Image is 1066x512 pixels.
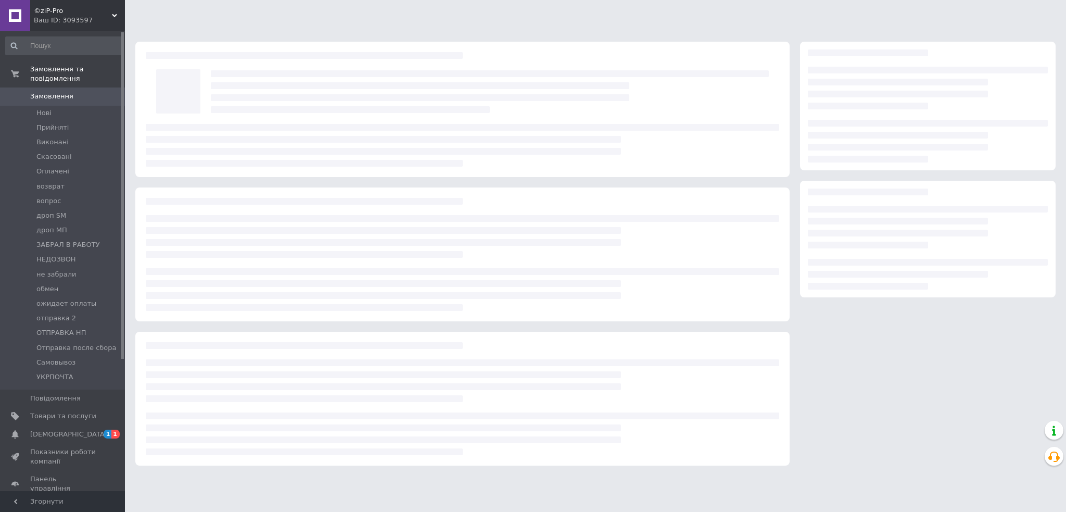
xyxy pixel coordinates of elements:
[36,167,69,176] span: Оплачені
[30,394,81,403] span: Повідомлення
[36,284,58,294] span: обмен
[36,152,72,161] span: Скасовані
[30,474,96,493] span: Панель управління
[36,255,76,264] span: НЕДОЗВОН
[36,299,96,308] span: ожидает оплаты
[30,65,125,83] span: Замовлення та повідомлення
[36,211,66,220] span: дроп SM
[30,447,96,466] span: Показники роботи компанії
[36,108,52,118] span: Нові
[30,430,107,439] span: [DEMOGRAPHIC_DATA]
[36,328,86,338] span: ОТПРАВКА НП
[36,372,73,382] span: УКРПОЧТА
[36,358,75,367] span: Самовывоз
[36,226,67,235] span: дроп МП
[36,123,69,132] span: Прийняті
[30,411,96,421] span: Товари та послуги
[36,196,61,206] span: вопрос
[34,6,112,16] span: ©ziP-Pro
[5,36,122,55] input: Пошук
[111,430,120,439] span: 1
[36,182,65,191] span: возврат
[36,314,76,323] span: отправка 2
[36,240,100,249] span: ЗАБРАЛ В РАБОТУ
[104,430,112,439] span: 1
[36,138,69,147] span: Виконані
[36,270,77,279] span: не забрали
[36,343,117,353] span: Отправка после сбора
[34,16,125,25] div: Ваш ID: 3093597
[30,92,73,101] span: Замовлення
